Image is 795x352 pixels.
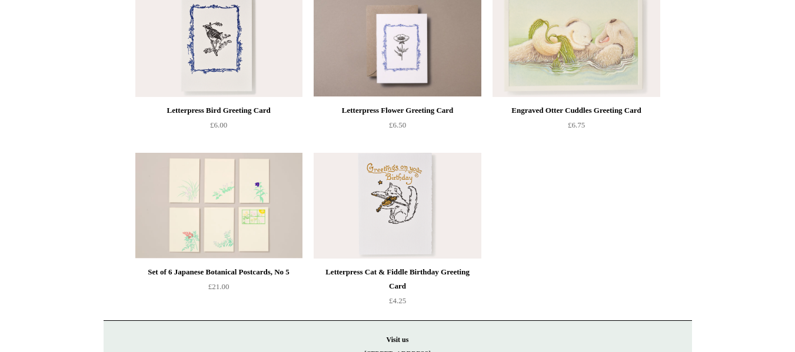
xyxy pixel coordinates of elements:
div: Set of 6 Japanese Botanical Postcards, No 5 [138,265,300,279]
img: Set of 6 Japanese Botanical Postcards, No 5 [135,153,302,259]
a: Engraved Otter Cuddles Greeting Card £6.75 [493,103,660,152]
span: £21.00 [208,282,229,291]
span: £6.75 [568,120,585,129]
a: Set of 6 Japanese Botanical Postcards, No 5 Set of 6 Japanese Botanical Postcards, No 5 [135,153,302,259]
div: Letterpress Flower Greeting Card [317,103,478,118]
a: Letterpress Bird Greeting Card £6.00 [135,103,302,152]
div: Engraved Otter Cuddles Greeting Card [495,103,657,118]
div: Letterpress Cat & Fiddle Birthday Greeting Card [317,265,478,293]
span: £4.25 [389,296,406,305]
span: £6.00 [210,120,227,129]
a: Letterpress Cat & Fiddle Birthday Greeting Card £4.25 [314,265,481,313]
img: Letterpress Cat & Fiddle Birthday Greeting Card [314,153,481,259]
a: Letterpress Flower Greeting Card £6.50 [314,103,481,152]
span: £6.50 [389,120,406,129]
a: Set of 6 Japanese Botanical Postcards, No 5 £21.00 [135,265,302,313]
div: Letterpress Bird Greeting Card [138,103,300,118]
strong: Visit us [387,336,409,344]
a: Letterpress Cat & Fiddle Birthday Greeting Card Letterpress Cat & Fiddle Birthday Greeting Card [314,153,481,259]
